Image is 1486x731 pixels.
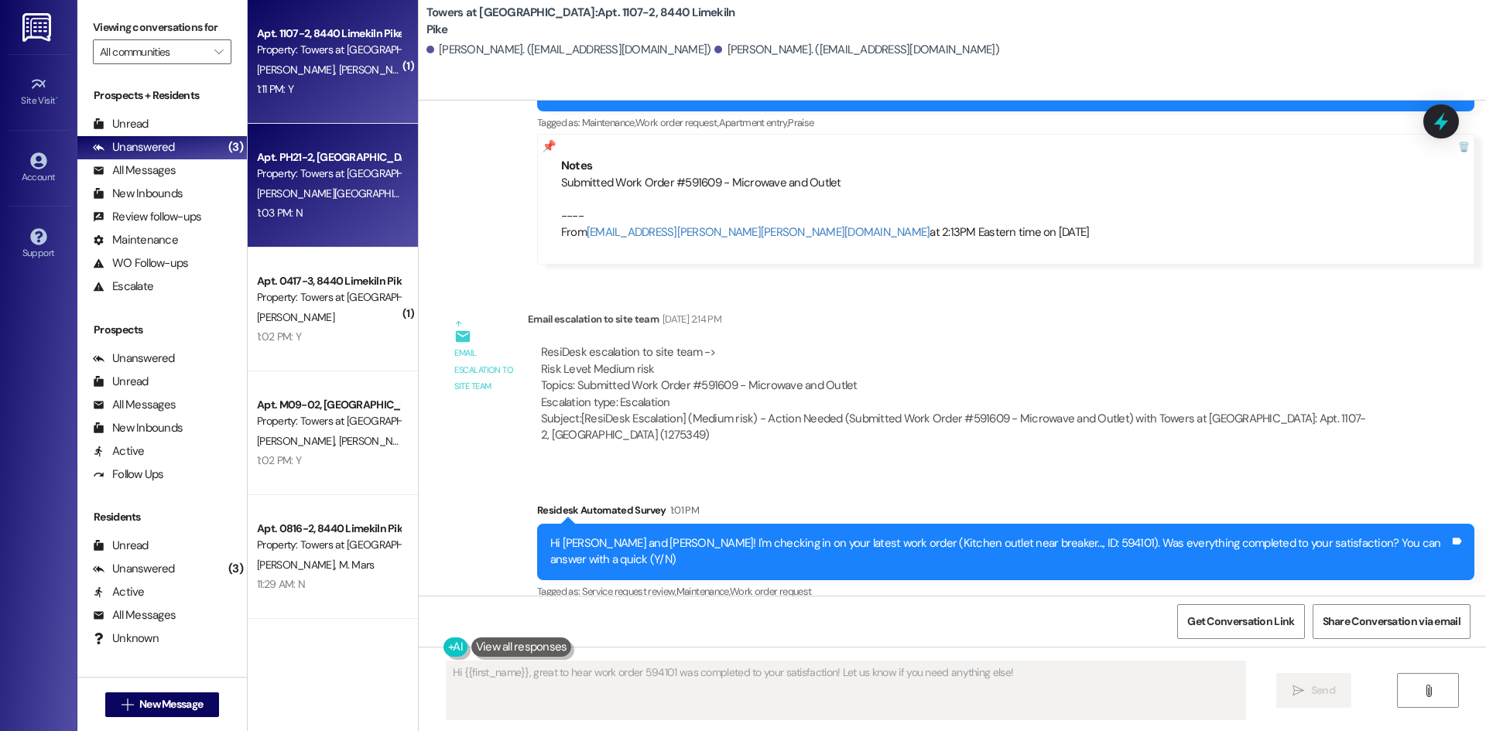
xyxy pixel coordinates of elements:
span: New Message [139,696,203,712]
div: Email escalation to site team [454,345,515,395]
div: 1:03 PM: N [257,206,303,220]
a: Site Visit • [8,71,70,113]
textarea: Hi {{first_name}}, great to hear work order 594101 was completed to your satisfaction! Let us kno... [447,661,1245,719]
div: [PERSON_NAME]. ([EMAIL_ADDRESS][DOMAIN_NAME]) [426,42,711,58]
div: Property: Towers at [GEOGRAPHIC_DATA] [257,166,400,182]
a: Account [8,148,70,190]
span: [PERSON_NAME] [257,310,334,324]
span: [PERSON_NAME] [338,63,416,77]
span: M. Mars [338,558,374,572]
button: Send [1276,673,1351,708]
img: ResiDesk Logo [22,13,54,42]
div: Review follow-ups [93,209,201,225]
span: Apartment entry , [719,116,789,129]
div: New Inbounds [93,186,183,202]
div: 1:11 PM: Y [257,82,293,96]
div: All Messages [93,162,176,179]
div: Unread [93,116,149,132]
div: Prospects [77,322,247,338]
div: Unknown [93,630,159,647]
div: Active [93,443,145,459]
div: (3) [224,557,247,581]
div: (3) [224,135,247,159]
div: Tagged as: [537,580,1474,603]
div: Unanswered [93,350,175,367]
span: Work order request [730,585,811,598]
span: [PERSON_NAME] [257,558,339,572]
span: Work order request , [635,116,719,129]
span: Praise [788,116,813,129]
div: Active [93,584,145,600]
div: Property: Towers at [GEOGRAPHIC_DATA] [257,42,400,58]
div: ResiDesk escalation to site team -> Risk Level: Medium risk Topics: Submitted Work Order #591609 ... [541,344,1366,411]
div: [PERSON_NAME]. ([EMAIL_ADDRESS][DOMAIN_NAME]) [714,42,999,58]
div: Follow Ups [93,466,164,483]
div: Submitted Work Order #591609 - Microwave and Outlet ---- From at 2:13PM Eastern time on [DATE] [561,175,1450,241]
span: Service request review , [582,585,676,598]
span: [PERSON_NAME] [257,63,339,77]
div: 1:02 PM: Y [257,330,301,343]
label: Viewing conversations for [93,15,231,39]
div: Maintenance [93,232,178,248]
div: 1:01 PM [666,502,699,518]
b: Towers at [GEOGRAPHIC_DATA]: Apt. 1107-2, 8440 Limekiln Pike [426,5,736,38]
span: [PERSON_NAME] [338,434,416,448]
span: Send [1311,682,1335,699]
div: Tagged as: [537,111,1474,134]
div: Hi [PERSON_NAME] and [PERSON_NAME]! I'm checking in on your latest work order (Kitchen outlet nea... [550,535,1450,569]
i:  [214,46,223,58]
div: 1:02 PM: Y [257,453,301,467]
div: New Inbounds [93,420,183,436]
div: Property: Towers at [GEOGRAPHIC_DATA] [257,413,400,429]
i:  [122,699,133,711]
div: 11:29 AM: N [257,577,305,591]
button: Share Conversation via email [1313,604,1471,639]
div: Apt. M09-02, [GEOGRAPHIC_DATA] [257,397,400,413]
i:  [1423,685,1434,697]
span: Get Conversation Link [1187,613,1294,630]
span: Maintenance , [582,116,635,129]
div: Subject: [ResiDesk Escalation] (Medium risk) - Action Needed (Submitted Work Order #591609 - Micr... [541,411,1366,444]
span: [PERSON_NAME] [257,434,339,448]
div: All Messages [93,607,176,623]
div: Apt. PH21-2, [GEOGRAPHIC_DATA] [257,149,400,166]
div: Property: Towers at [GEOGRAPHIC_DATA] [257,289,400,306]
b: Notes [561,158,592,173]
button: Get Conversation Link [1177,604,1304,639]
div: Apt. 1107-2, 8440 Limekiln Pike [257,26,400,42]
div: Apt. 0816-2, 8440 Limekiln Pike [257,521,400,537]
i:  [1293,685,1304,697]
div: All Messages [93,397,176,413]
input: All communities [100,39,207,64]
div: Property: Towers at [GEOGRAPHIC_DATA] [257,537,400,553]
div: [DATE] 2:14 PM [659,311,721,327]
div: Prospects + Residents [77,87,247,104]
span: Maintenance , [676,585,730,598]
span: • [56,93,58,104]
a: Support [8,224,70,265]
div: Escalate [93,278,153,295]
span: [PERSON_NAME][GEOGRAPHIC_DATA] [257,186,433,200]
div: Apt. 0417-3, 8440 Limekiln Pike [257,273,400,289]
div: Unanswered [93,139,175,155]
div: Residents [77,509,247,525]
div: WO Follow-ups [93,255,188,272]
div: Residesk Automated Survey [537,502,1474,524]
span: Share Conversation via email [1323,613,1460,630]
div: Unread [93,374,149,390]
button: New Message [105,692,220,717]
div: Unread [93,538,149,554]
div: Email escalation to site team [528,311,1379,333]
div: Unanswered [93,561,175,577]
a: [EMAIL_ADDRESS][PERSON_NAME][PERSON_NAME][DOMAIN_NAME] [587,224,930,240]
